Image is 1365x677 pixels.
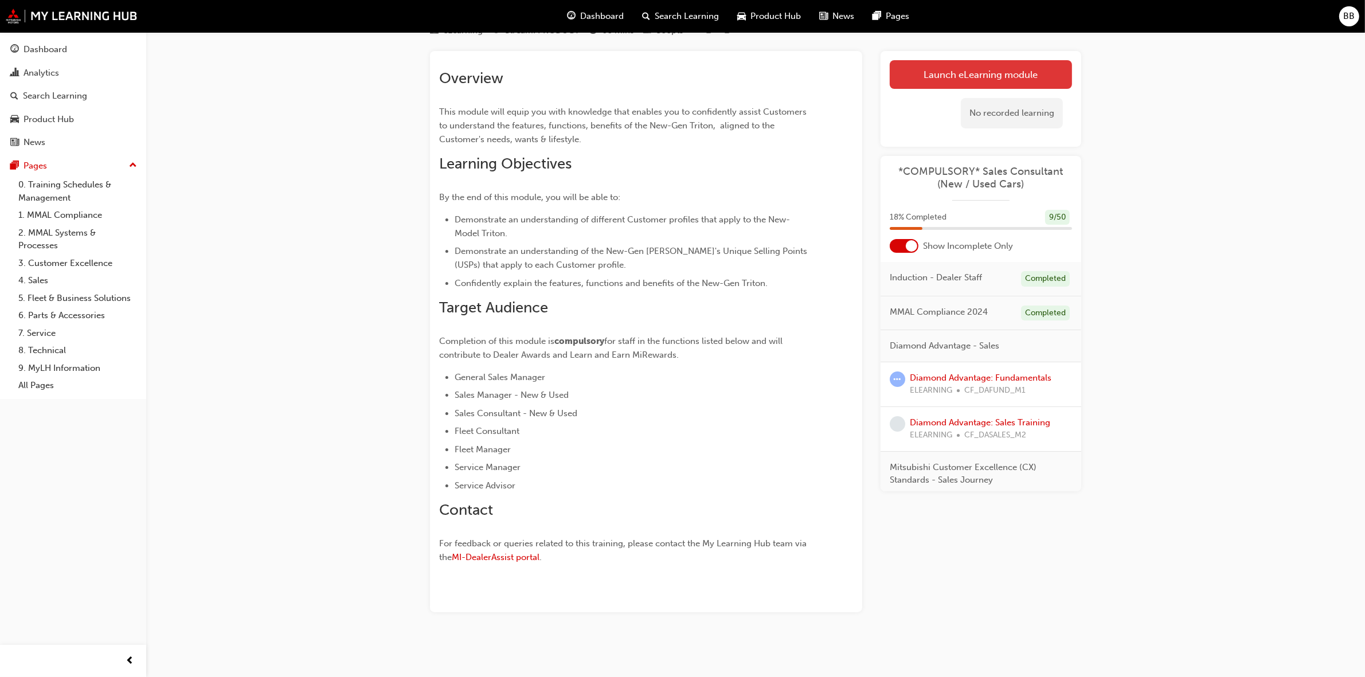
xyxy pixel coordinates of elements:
[833,10,855,23] span: News
[5,155,142,177] button: Pages
[633,5,729,28] a: search-iconSearch Learning
[1021,306,1070,321] div: Completed
[5,85,142,107] a: Search Learning
[1344,10,1355,23] span: BB
[5,39,142,60] a: Dashboard
[820,9,828,24] span: news-icon
[455,390,569,400] span: Sales Manager - New & Used
[24,113,74,126] div: Product Hub
[455,426,519,436] span: Fleet Consultant
[23,89,87,103] div: Search Learning
[964,384,1026,397] span: CF_DAFUND_M1
[14,324,142,342] a: 7. Service
[5,132,142,153] a: News
[439,336,785,360] span: for staff in the functions listed below and will contribute to Dealer Awards and Learn and Earn M...
[14,342,142,359] a: 8. Technical
[10,138,19,148] span: news-icon
[554,336,604,346] span: compulsory
[729,5,811,28] a: car-iconProduct Hub
[10,161,19,171] span: pages-icon
[923,240,1013,253] span: Show Incomplete Only
[439,501,493,519] span: Contact
[452,552,539,562] a: MI-DealerAssist portal
[24,159,47,173] div: Pages
[5,37,142,155] button: DashboardAnalyticsSearch LearningProduct HubNews
[964,429,1026,442] span: CF_DASALES_M2
[539,552,542,562] span: .
[873,9,882,24] span: pages-icon
[439,299,548,316] span: Target Audience
[890,339,999,353] span: Diamond Advantage - Sales
[10,45,19,55] span: guage-icon
[568,9,576,24] span: guage-icon
[910,417,1050,428] a: Diamond Advantage: Sales Training
[890,211,946,224] span: 18 % Completed
[890,271,982,284] span: Induction - Dealer Staff
[14,289,142,307] a: 5. Fleet & Business Solutions
[430,26,439,36] span: learningResourceType_ELEARNING-icon
[1045,210,1070,225] div: 9 / 50
[738,9,746,24] span: car-icon
[455,246,809,270] span: Demonstrate an understanding of the New-Gen [PERSON_NAME]'s Unique Selling Points (USPs) that app...
[455,462,521,472] span: Service Manager
[439,155,572,173] span: Learning Objectives
[890,461,1063,487] span: Mitsubishi Customer Excellence (CX) Standards - Sales Journey
[439,336,554,346] span: Completion of this module is
[643,9,651,24] span: search-icon
[126,654,135,668] span: prev-icon
[5,109,142,130] a: Product Hub
[455,372,545,382] span: General Sales Manager
[864,5,919,28] a: pages-iconPages
[910,429,952,442] span: ELEARNING
[1021,271,1070,287] div: Completed
[886,10,910,23] span: Pages
[10,115,19,125] span: car-icon
[14,224,142,255] a: 2. MMAL Systems & Processes
[14,272,142,289] a: 4. Sales
[589,26,597,36] span: clock-icon
[1339,6,1359,26] button: BB
[14,307,142,324] a: 6. Parts & Accessories
[890,371,905,387] span: learningRecordVerb_ATTEMPT-icon
[558,5,633,28] a: guage-iconDashboard
[910,373,1051,383] a: Diamond Advantage: Fundamentals
[890,165,1072,191] a: *COMPULSORY* Sales Consultant (New / Used Cars)
[890,60,1072,89] a: Launch eLearning module
[14,377,142,394] a: All Pages
[655,10,719,23] span: Search Learning
[811,5,864,28] a: news-iconNews
[14,206,142,224] a: 1. MMAL Compliance
[439,192,620,202] span: By the end of this module, you will be able to:
[455,214,790,238] span: Demonstrate an understanding of different Customer profiles that apply to the New-Model Triton.
[751,10,801,23] span: Product Hub
[10,91,18,101] span: search-icon
[439,107,809,144] span: This module will equip you with knowledge that enables you to confidently assist Customers to und...
[6,9,138,24] img: mmal
[643,26,652,36] span: podium-icon
[24,66,59,80] div: Analytics
[24,136,45,149] div: News
[10,68,19,79] span: chart-icon
[14,255,142,272] a: 3. Customer Excellence
[455,408,577,418] span: Sales Consultant - New & Used
[24,43,67,56] div: Dashboard
[14,359,142,377] a: 9. MyLH Information
[890,306,988,319] span: MMAL Compliance 2024
[910,384,952,397] span: ELEARNING
[492,26,500,36] span: target-icon
[961,98,1063,128] div: No recorded learning
[439,69,503,87] span: Overview
[455,444,511,455] span: Fleet Manager
[455,278,768,288] span: Confidently explain the features, functions and benefits of the New-Gen Triton.
[581,10,624,23] span: Dashboard
[5,62,142,84] a: Analytics
[455,480,515,491] span: Service Advisor
[439,538,809,562] span: For feedback or queries related to this training, please contact the My Learning Hub team via the
[129,158,137,173] span: up-icon
[14,176,142,206] a: 0. Training Schedules & Management
[890,416,905,432] span: learningRecordVerb_NONE-icon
